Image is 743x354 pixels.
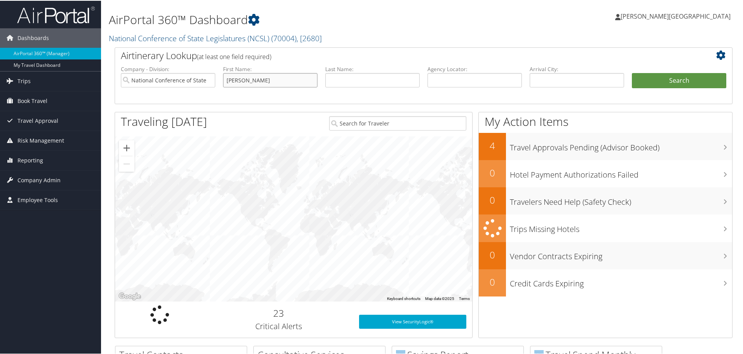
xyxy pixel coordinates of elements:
[510,274,732,288] h3: Credit Cards Expiring
[329,115,466,130] input: Search for Traveler
[479,159,732,187] a: 0Hotel Payment Authorizations Failed
[121,48,675,61] h2: Airtinerary Lookup
[17,28,49,47] span: Dashboards
[121,113,207,129] h1: Traveling [DATE]
[325,65,420,72] label: Last Name:
[17,150,43,169] span: Reporting
[530,65,624,72] label: Arrival City:
[510,219,732,234] h3: Trips Missing Hotels
[17,170,61,189] span: Company Admin
[479,166,506,179] h2: 0
[510,165,732,180] h3: Hotel Payment Authorizations Failed
[479,248,506,261] h2: 0
[119,155,134,171] button: Zoom out
[17,110,58,130] span: Travel Approval
[621,11,731,20] span: [PERSON_NAME][GEOGRAPHIC_DATA]
[359,314,466,328] a: View SecurityLogic®
[510,138,732,152] h3: Travel Approvals Pending (Advisor Booked)
[17,91,47,110] span: Book Travel
[117,291,143,301] img: Google
[109,32,322,43] a: National Conference of State Legislatures (NCSL)
[210,320,347,331] h3: Critical Alerts
[121,65,215,72] label: Company - Division:
[425,296,454,300] span: Map data ©2025
[387,295,420,301] button: Keyboard shortcuts
[109,11,528,27] h1: AirPortal 360™ Dashboard
[479,193,506,206] h2: 0
[615,4,738,27] a: [PERSON_NAME][GEOGRAPHIC_DATA]
[510,192,732,207] h3: Travelers Need Help (Safety Check)
[223,65,317,72] label: First Name:
[427,65,522,72] label: Agency Locator:
[119,140,134,155] button: Zoom in
[197,52,271,60] span: (at least one field required)
[632,72,726,88] button: Search
[17,5,95,23] img: airportal-logo.png
[297,32,322,43] span: , [ 2680 ]
[479,214,732,241] a: Trips Missing Hotels
[271,32,297,43] span: ( 70004 )
[210,306,347,319] h2: 23
[510,246,732,261] h3: Vendor Contracts Expiring
[479,113,732,129] h1: My Action Items
[479,132,732,159] a: 4Travel Approvals Pending (Advisor Booked)
[117,291,143,301] a: Open this area in Google Maps (opens a new window)
[479,269,732,296] a: 0Credit Cards Expiring
[17,130,64,150] span: Risk Management
[459,296,470,300] a: Terms (opens in new tab)
[479,275,506,288] h2: 0
[17,190,58,209] span: Employee Tools
[479,138,506,152] h2: 4
[479,187,732,214] a: 0Travelers Need Help (Safety Check)
[479,241,732,269] a: 0Vendor Contracts Expiring
[17,71,31,90] span: Trips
